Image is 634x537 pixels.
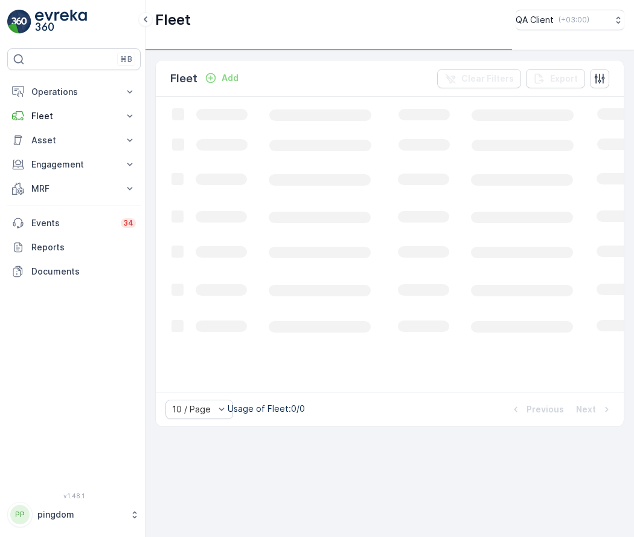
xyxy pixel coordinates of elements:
[526,69,585,88] button: Export
[437,69,521,88] button: Clear Filters
[7,104,141,128] button: Fleet
[7,492,141,500] span: v 1.48.1
[31,86,117,98] p: Operations
[35,10,87,34] img: logo_light-DOdMpM7g.png
[7,259,141,284] a: Documents
[7,152,141,177] button: Engagement
[575,402,614,417] button: Next
[576,403,596,415] p: Next
[550,73,578,85] p: Export
[31,217,114,229] p: Events
[31,183,117,195] p: MRF
[31,134,117,146] p: Asset
[7,502,141,527] button: PPpingdom
[527,403,564,415] p: Previous
[7,177,141,201] button: MRF
[31,110,117,122] p: Fleet
[31,265,136,278] p: Documents
[200,71,243,85] button: Add
[559,15,589,25] p: ( +03:00 )
[7,80,141,104] button: Operations
[461,73,514,85] p: Clear Filters
[170,70,197,87] p: Fleet
[120,54,132,64] p: ⌘B
[123,218,133,228] p: 34
[516,10,624,30] button: QA Client(+03:00)
[7,211,141,235] a: Events34
[228,403,305,415] p: Usage of Fleet : 0/0
[7,128,141,152] button: Asset
[31,241,136,253] p: Reports
[155,10,191,30] p: Fleet
[7,10,31,34] img: logo
[7,235,141,259] a: Reports
[222,72,239,84] p: Add
[508,402,565,417] button: Previous
[516,14,554,26] p: QA Client
[37,509,124,521] p: pingdom
[10,505,30,524] div: PP
[31,158,117,171] p: Engagement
